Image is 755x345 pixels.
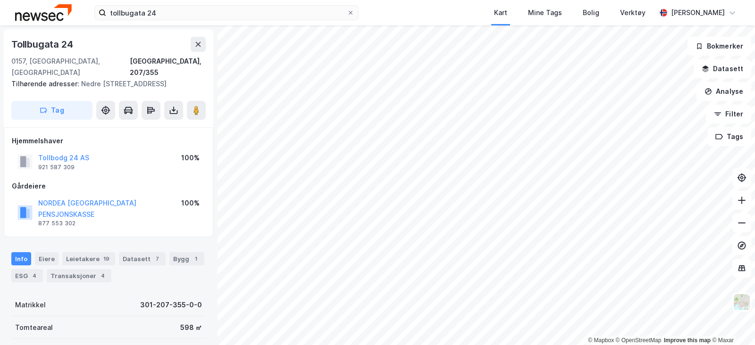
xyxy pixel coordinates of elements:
[11,101,92,120] button: Tag
[130,56,206,78] div: [GEOGRAPHIC_DATA], 207/355
[106,6,347,20] input: Søk på adresse, matrikkel, gårdeiere, leietakere eller personer
[11,269,43,282] div: ESG
[494,7,507,18] div: Kart
[140,299,202,311] div: 301-207-355-0-0
[191,254,201,263] div: 1
[35,252,59,265] div: Eiere
[694,59,751,78] button: Datasett
[119,252,166,265] div: Datasett
[15,4,72,21] img: newsec-logo.f6e21ccffca1b3a03d2d.png
[169,252,204,265] div: Bygg
[528,7,562,18] div: Mine Tags
[620,7,646,18] div: Verktøy
[47,269,111,282] div: Transaksjoner
[706,105,751,123] button: Filter
[588,337,614,344] a: Mapbox
[688,37,751,56] button: Bokmerker
[15,322,53,333] div: Tomteareal
[38,220,75,227] div: 877 553 302
[616,337,662,344] a: OpenStreetMap
[671,7,725,18] div: [PERSON_NAME]
[708,300,755,345] div: Kontrollprogram for chat
[708,300,755,345] iframe: Chat Widget
[38,164,75,171] div: 921 587 309
[696,82,751,101] button: Analyse
[30,271,39,280] div: 4
[152,254,162,263] div: 7
[11,80,81,88] span: Tilhørende adresser:
[11,56,130,78] div: 0157, [GEOGRAPHIC_DATA], [GEOGRAPHIC_DATA]
[180,322,202,333] div: 598 ㎡
[181,197,200,209] div: 100%
[181,152,200,164] div: 100%
[12,135,205,147] div: Hjemmelshaver
[12,181,205,192] div: Gårdeiere
[101,254,111,263] div: 19
[11,78,198,90] div: Nedre [STREET_ADDRESS]
[15,299,46,311] div: Matrikkel
[98,271,108,280] div: 4
[11,252,31,265] div: Info
[664,337,711,344] a: Improve this map
[733,293,751,311] img: Z
[583,7,599,18] div: Bolig
[11,37,75,52] div: Tollbugata 24
[62,252,115,265] div: Leietakere
[707,127,751,146] button: Tags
